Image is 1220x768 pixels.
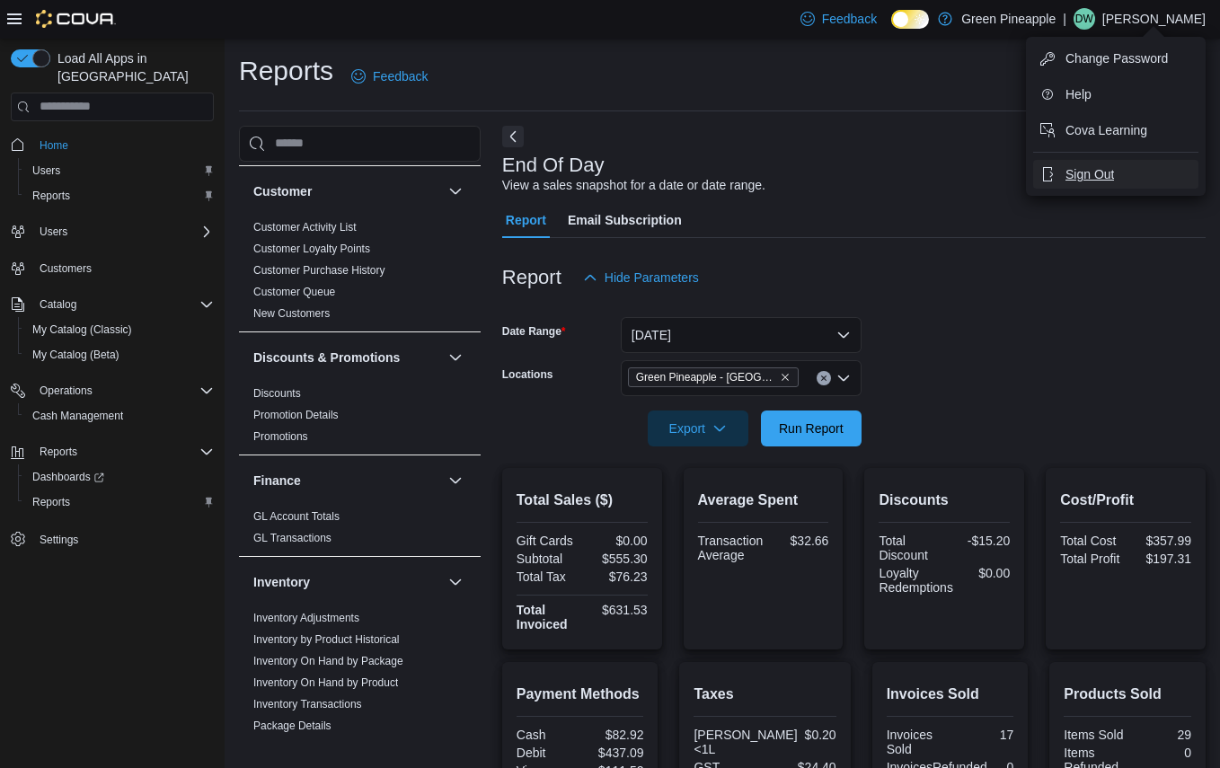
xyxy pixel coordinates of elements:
[253,243,370,255] a: Customer Loyalty Points
[517,534,579,548] div: Gift Cards
[18,183,221,208] button: Reports
[502,267,561,288] h3: Report
[253,698,362,711] a: Inventory Transactions
[32,294,214,315] span: Catalog
[40,225,67,239] span: Users
[373,67,428,85] span: Feedback
[1064,728,1124,742] div: Items Sold
[694,684,835,705] h2: Taxes
[1065,165,1114,183] span: Sign Out
[18,490,221,515] button: Reports
[25,491,214,513] span: Reports
[887,728,947,756] div: Invoices Sold
[253,719,332,733] span: Package Details
[32,221,75,243] button: Users
[953,728,1013,742] div: 17
[4,439,221,464] button: Reports
[253,182,441,200] button: Customer
[605,269,699,287] span: Hide Parameters
[32,189,70,203] span: Reports
[1065,85,1092,103] span: Help
[694,728,797,756] div: [PERSON_NAME] <1L
[253,632,400,647] span: Inventory by Product Historical
[32,221,214,243] span: Users
[584,746,644,760] div: $437.09
[502,126,524,147] button: Next
[636,368,776,386] span: Green Pineapple - [GEOGRAPHIC_DATA]
[32,322,132,337] span: My Catalog (Classic)
[1065,121,1147,139] span: Cova Learning
[253,509,340,524] span: GL Account Totals
[506,202,546,238] span: Report
[891,10,929,29] input: Dark Mode
[4,378,221,403] button: Operations
[586,603,648,617] div: $631.53
[253,306,330,321] span: New Customers
[32,135,75,156] a: Home
[253,697,362,711] span: Inventory Transactions
[36,10,116,28] img: Cova
[4,132,221,158] button: Home
[32,380,214,402] span: Operations
[32,258,99,279] a: Customers
[239,506,481,556] div: Finance
[32,134,214,156] span: Home
[253,386,301,401] span: Discounts
[32,470,104,484] span: Dashboards
[18,403,221,428] button: Cash Management
[1060,552,1122,566] div: Total Profit
[253,286,335,298] a: Customer Queue
[253,611,359,625] span: Inventory Adjustments
[817,371,831,385] button: Clear input
[879,534,941,562] div: Total Discount
[698,490,829,511] h2: Average Spent
[253,532,332,544] a: GL Transactions
[568,202,682,238] span: Email Subscription
[1129,552,1191,566] div: $197.31
[239,383,481,455] div: Discounts & Promotions
[1131,728,1191,742] div: 29
[253,510,340,523] a: GL Account Totals
[253,531,332,545] span: GL Transactions
[1131,746,1191,760] div: 0
[40,138,68,153] span: Home
[253,675,398,690] span: Inventory On Hand by Product
[586,534,648,548] div: $0.00
[584,728,644,742] div: $82.92
[253,612,359,624] a: Inventory Adjustments
[586,552,648,566] div: $555.30
[502,154,605,176] h3: End Of Day
[253,349,441,366] button: Discounts & Promotions
[698,534,764,562] div: Transaction Average
[253,633,400,646] a: Inventory by Product Historical
[25,319,139,340] a: My Catalog (Classic)
[761,410,862,446] button: Run Report
[18,317,221,342] button: My Catalog (Classic)
[32,257,214,279] span: Customers
[793,1,884,37] a: Feedback
[25,319,214,340] span: My Catalog (Classic)
[445,571,466,593] button: Inventory
[576,260,706,296] button: Hide Parameters
[25,160,67,181] a: Users
[253,409,339,421] a: Promotion Details
[32,348,119,362] span: My Catalog (Beta)
[1033,116,1198,145] button: Cova Learning
[1064,684,1191,705] h2: Products Sold
[32,409,123,423] span: Cash Management
[779,419,844,437] span: Run Report
[517,603,568,631] strong: Total Invoiced
[628,367,799,387] span: Green Pineapple - Warfield
[253,654,403,668] span: Inventory On Hand by Package
[253,655,403,667] a: Inventory On Hand by Package
[253,182,312,200] h3: Customer
[25,466,111,488] a: Dashboards
[891,29,892,30] span: Dark Mode
[25,185,77,207] a: Reports
[253,472,301,490] h3: Finance
[1033,44,1198,73] button: Change Password
[805,728,836,742] div: $0.20
[32,527,214,550] span: Settings
[887,684,1014,705] h2: Invoices Sold
[1060,490,1191,511] h2: Cost/Profit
